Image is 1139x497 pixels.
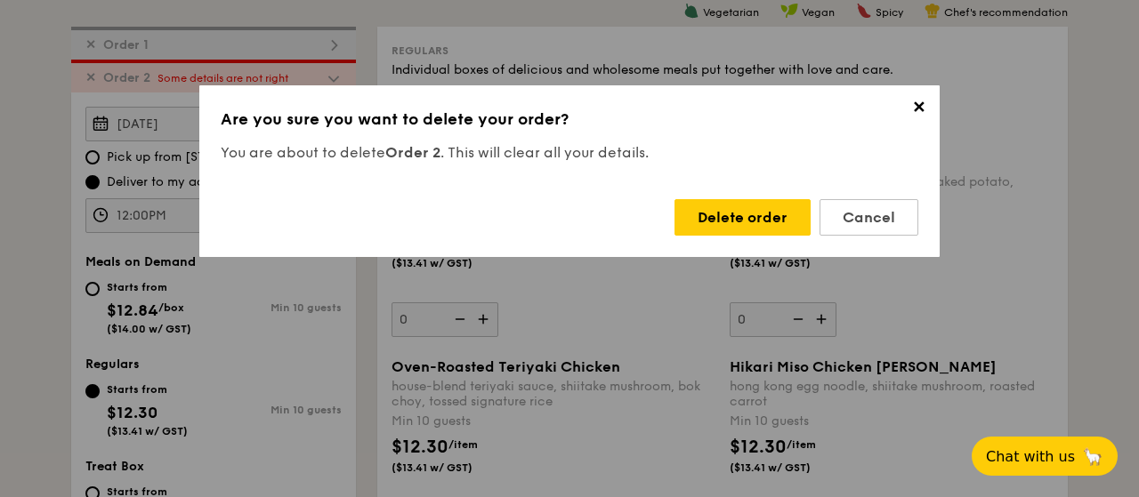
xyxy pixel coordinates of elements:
[986,448,1075,465] span: Chat with us
[385,144,440,161] strong: Order 2
[221,107,918,132] h3: Are you sure you want to delete your order?
[820,199,918,236] div: Cancel
[972,437,1118,476] button: Chat with us🦙
[221,142,918,164] h4: You are about to delete . This will clear all your details.
[906,98,931,123] span: ✕
[675,199,811,236] div: Delete order
[1082,446,1103,467] span: 🦙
